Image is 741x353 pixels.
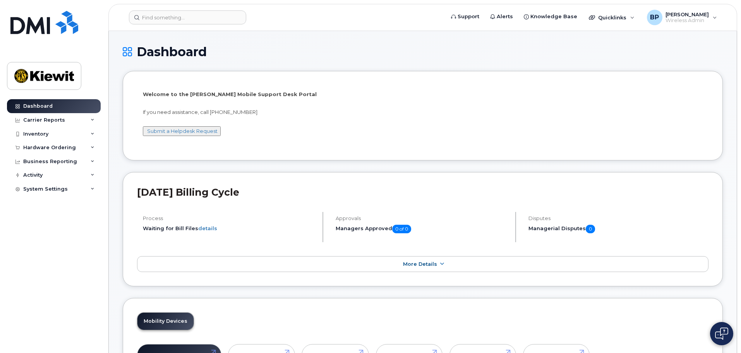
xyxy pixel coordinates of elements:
img: Open chat [715,327,728,340]
li: Waiting for Bill Files [143,225,316,232]
a: Submit a Helpdesk Request [147,128,218,134]
span: 0 of 0 [392,225,411,233]
p: If you need assistance, call [PHONE_NUMBER] [143,108,703,116]
h4: Approvals [336,215,509,221]
p: Welcome to the [PERSON_NAME] Mobile Support Desk Portal [143,91,703,98]
button: Submit a Helpdesk Request [143,126,221,136]
a: details [198,225,217,231]
h5: Managerial Disputes [528,225,708,233]
span: More Details [403,261,437,267]
span: 0 [586,225,595,233]
h5: Managers Approved [336,225,509,233]
h4: Process [143,215,316,221]
a: Mobility Devices [137,313,194,330]
h1: Dashboard [123,45,723,59]
h4: Disputes [528,215,708,221]
h2: [DATE] Billing Cycle [137,186,708,198]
